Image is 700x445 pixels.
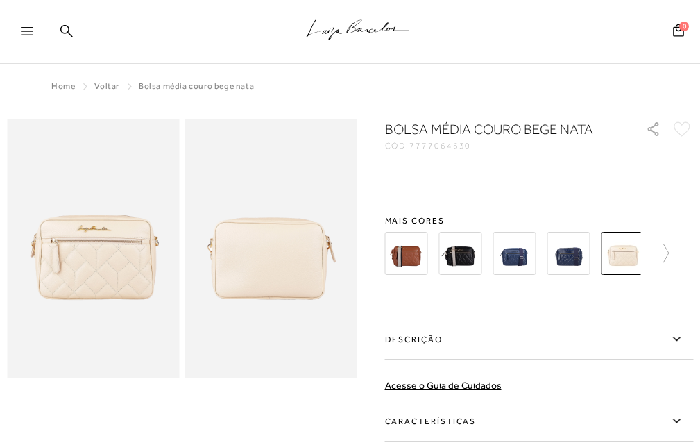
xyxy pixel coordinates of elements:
[669,23,688,42] button: 0
[385,232,428,275] img: BOLSA MÉDIA ALÇA BICOLOR CARAMELO
[409,141,471,151] span: 7777064630
[439,232,482,275] img: Bolsa média alça bicolor preta
[385,142,631,150] div: CÓD:
[94,81,119,91] a: Voltar
[385,319,694,360] label: Descrição
[385,217,694,225] span: Mais cores
[547,232,590,275] img: BOLSA MÉDIA COURO AZUL NAVAL
[385,401,694,442] label: Características
[385,119,614,139] h1: BOLSA MÉDIA COURO BEGE NATA
[51,81,75,91] a: Home
[185,119,357,378] img: image
[139,81,254,91] span: BOLSA MÉDIA COURO BEGE NATA
[493,232,536,275] img: BOLSA MÉDIA COURO AZUL NAVAL
[601,232,644,275] img: BOLSA MÉDIA COURO BEGE NATA
[679,22,689,31] span: 0
[385,380,502,391] a: Acesse o Guia de Cuidados
[7,119,179,378] img: image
